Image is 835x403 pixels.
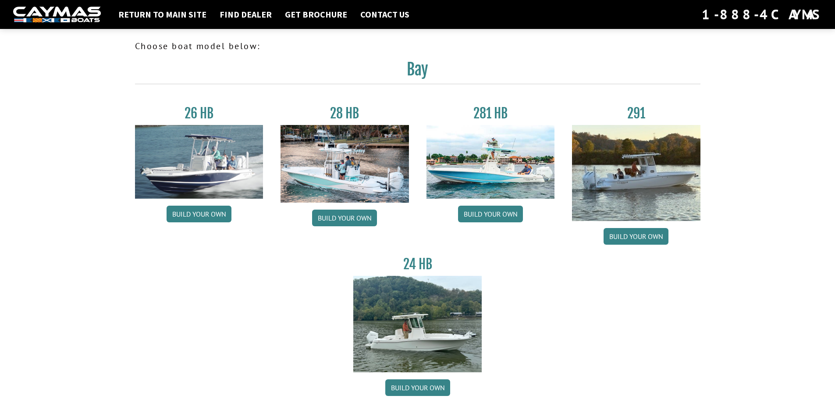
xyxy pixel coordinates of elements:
h2: Bay [135,60,700,84]
a: Build your own [167,206,231,222]
div: 1-888-4CAYMAS [702,5,822,24]
h3: 24 HB [353,256,482,272]
h3: 26 HB [135,105,263,121]
a: Contact Us [356,9,414,20]
img: 26_new_photo_resized.jpg [135,125,263,199]
h3: 28 HB [281,105,409,121]
a: Find Dealer [215,9,276,20]
a: Build your own [604,228,668,245]
img: 291_Thumbnail.jpg [572,125,700,221]
a: Return to main site [114,9,211,20]
a: Get Brochure [281,9,352,20]
a: Build your own [458,206,523,222]
img: 28_hb_thumbnail_for_caymas_connect.jpg [281,125,409,203]
h3: 291 [572,105,700,121]
img: white-logo-c9c8dbefe5ff5ceceb0f0178aa75bf4bb51f6bca0971e226c86eb53dfe498488.png [13,7,101,23]
a: Build your own [385,379,450,396]
p: Choose boat model below: [135,39,700,53]
img: 28-hb-twin.jpg [426,125,555,199]
h3: 281 HB [426,105,555,121]
a: Build your own [312,210,377,226]
img: 24_HB_thumbnail.jpg [353,276,482,372]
